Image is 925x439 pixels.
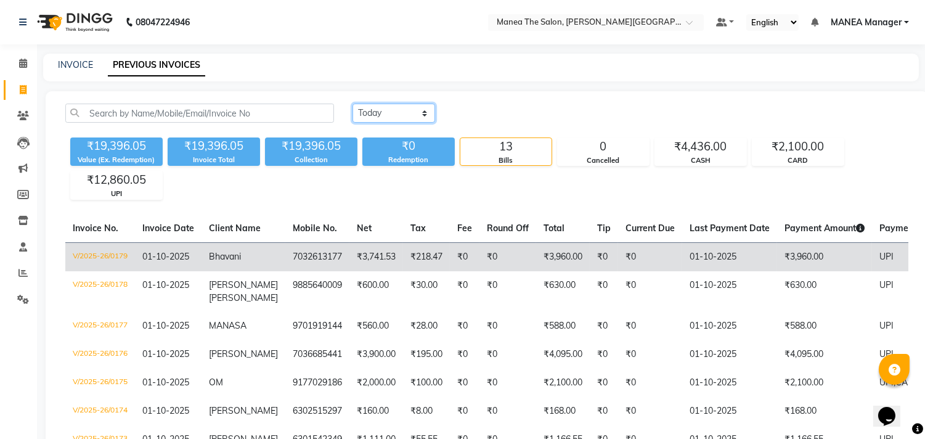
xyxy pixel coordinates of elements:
td: ₹0 [590,397,618,425]
td: ₹0 [590,312,618,340]
div: ₹2,100.00 [752,138,844,155]
td: ₹0 [450,271,479,312]
td: ₹2,100.00 [536,369,590,397]
td: ₹168.00 [536,397,590,425]
td: ₹0 [479,312,536,340]
span: 01-10-2025 [142,405,189,416]
td: ₹0 [450,340,479,369]
td: ₹28.00 [403,312,450,340]
td: ₹0 [450,312,479,340]
span: Current Due [625,223,675,234]
b: 08047224946 [136,5,190,39]
div: Invoice Total [168,155,260,165]
span: Total [544,223,564,234]
td: ₹0 [479,397,536,425]
span: 01-10-2025 [142,348,189,359]
td: V/2025-26/0179 [65,242,135,271]
span: Invoice No. [73,223,118,234]
span: Client Name [209,223,261,234]
td: V/2025-26/0177 [65,312,135,340]
td: ₹0 [479,242,536,271]
td: ₹0 [618,340,682,369]
td: ₹4,095.00 [777,340,872,369]
td: ₹630.00 [536,271,590,312]
div: ₹12,860.05 [71,171,162,189]
td: 9885640009 [285,271,349,312]
td: ₹160.00 [349,397,403,425]
span: [PERSON_NAME] [209,292,278,303]
td: ₹3,960.00 [536,242,590,271]
td: ₹0 [618,242,682,271]
td: ₹600.00 [349,271,403,312]
td: ₹100.00 [403,369,450,397]
span: UPI [879,348,894,359]
span: 01-10-2025 [142,279,189,290]
span: Tip [597,223,611,234]
iframe: chat widget [873,390,913,427]
td: 7036685441 [285,340,349,369]
div: CASH [655,155,746,166]
div: 13 [460,138,552,155]
span: 01-10-2025 [142,377,189,388]
span: MANEA Manager [831,16,902,29]
td: 9701919144 [285,312,349,340]
td: 7032613177 [285,242,349,271]
td: ₹2,100.00 [777,369,872,397]
td: ₹0 [479,340,536,369]
span: Bhavani [209,251,241,262]
span: [PERSON_NAME] [209,279,278,290]
td: 9177029186 [285,369,349,397]
td: ₹3,900.00 [349,340,403,369]
span: Invoice Date [142,223,194,234]
td: ₹0 [450,242,479,271]
span: OM [209,377,223,388]
span: Last Payment Date [690,223,770,234]
td: ₹0 [450,397,479,425]
td: ₹3,741.53 [349,242,403,271]
div: Redemption [362,155,455,165]
td: 01-10-2025 [682,397,777,425]
td: ₹560.00 [349,312,403,340]
td: ₹0 [590,340,618,369]
td: V/2025-26/0175 [65,369,135,397]
span: UPI [879,251,894,262]
div: Value (Ex. Redemption) [70,155,163,165]
td: ₹30.00 [403,271,450,312]
td: ₹4,095.00 [536,340,590,369]
td: ₹588.00 [536,312,590,340]
a: PREVIOUS INVOICES [108,54,205,76]
span: UPI, [879,377,895,388]
td: ₹0 [618,271,682,312]
td: ₹218.47 [403,242,450,271]
td: ₹0 [479,369,536,397]
span: [PERSON_NAME] [209,348,278,359]
span: Payment Amount [784,223,865,234]
td: 01-10-2025 [682,369,777,397]
span: MANASA [209,320,247,331]
td: ₹0 [479,271,536,312]
span: [PERSON_NAME] [209,405,278,416]
td: ₹588.00 [777,312,872,340]
div: ₹19,396.05 [70,137,163,155]
span: Round Off [487,223,529,234]
a: INVOICE [58,59,93,70]
td: 01-10-2025 [682,340,777,369]
td: ₹0 [590,242,618,271]
div: CARD [752,155,844,166]
td: ₹0 [450,369,479,397]
td: ₹2,000.00 [349,369,403,397]
span: 01-10-2025 [142,251,189,262]
span: UPI [879,279,894,290]
td: ₹630.00 [777,271,872,312]
div: 0 [558,138,649,155]
td: 01-10-2025 [682,271,777,312]
div: ₹4,436.00 [655,138,746,155]
span: 01-10-2025 [142,320,189,331]
div: ₹19,396.05 [265,137,357,155]
td: ₹8.00 [403,397,450,425]
td: V/2025-26/0174 [65,397,135,425]
td: 01-10-2025 [682,242,777,271]
td: ₹0 [618,397,682,425]
td: ₹3,960.00 [777,242,872,271]
div: ₹19,396.05 [168,137,260,155]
